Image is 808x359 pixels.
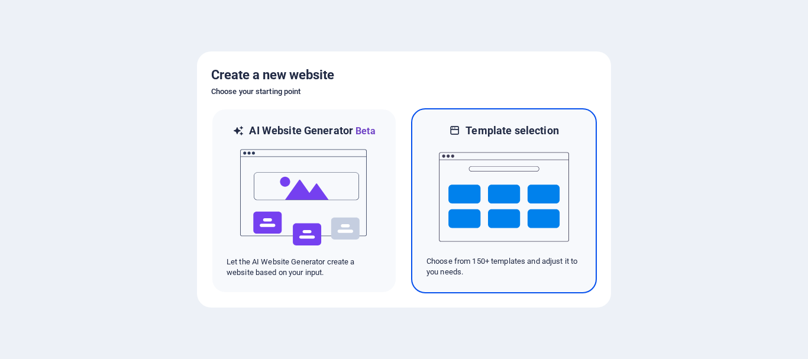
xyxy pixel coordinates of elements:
h6: Template selection [466,124,558,138]
span: Beta [353,125,376,137]
h5: Create a new website [211,66,597,85]
img: ai [239,138,369,257]
p: Choose from 150+ templates and adjust it to you needs. [426,256,581,277]
h6: AI Website Generator [249,124,375,138]
div: Template selectionChoose from 150+ templates and adjust it to you needs. [411,108,597,293]
div: AI Website GeneratorBetaaiLet the AI Website Generator create a website based on your input. [211,108,397,293]
p: Let the AI Website Generator create a website based on your input. [227,257,382,278]
h6: Choose your starting point [211,85,597,99]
